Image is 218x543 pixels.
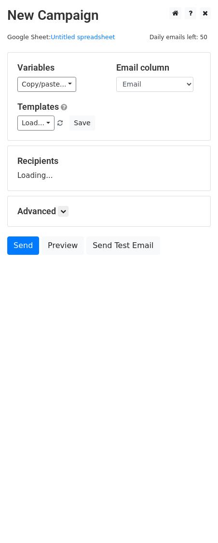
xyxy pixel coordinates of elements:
h5: Advanced [17,206,201,217]
span: Daily emails left: 50 [146,32,211,43]
h5: Recipients [17,156,201,166]
h5: Email column [116,62,201,73]
a: Send Test Email [86,236,160,255]
a: Daily emails left: 50 [146,33,211,41]
a: Copy/paste... [17,77,76,92]
small: Google Sheet: [7,33,115,41]
a: Send [7,236,39,255]
button: Save [69,116,95,131]
a: Preview [41,236,84,255]
h5: Variables [17,62,102,73]
div: Loading... [17,156,201,181]
h2: New Campaign [7,7,211,24]
a: Load... [17,116,54,131]
a: Templates [17,102,59,112]
a: Untitled spreadsheet [51,33,115,41]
